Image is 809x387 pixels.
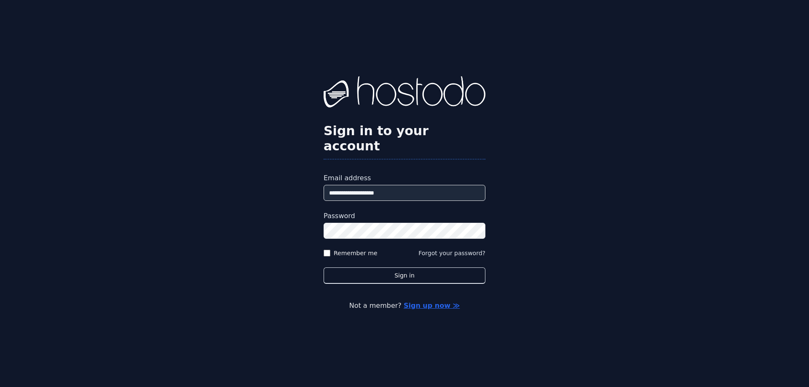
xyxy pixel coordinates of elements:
[324,76,485,110] img: Hostodo
[334,249,378,257] label: Remember me
[418,249,485,257] button: Forgot your password?
[324,211,485,221] label: Password
[404,302,460,310] a: Sign up now ≫
[324,267,485,284] button: Sign in
[324,123,485,154] h2: Sign in to your account
[40,301,769,311] p: Not a member?
[324,173,485,183] label: Email address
